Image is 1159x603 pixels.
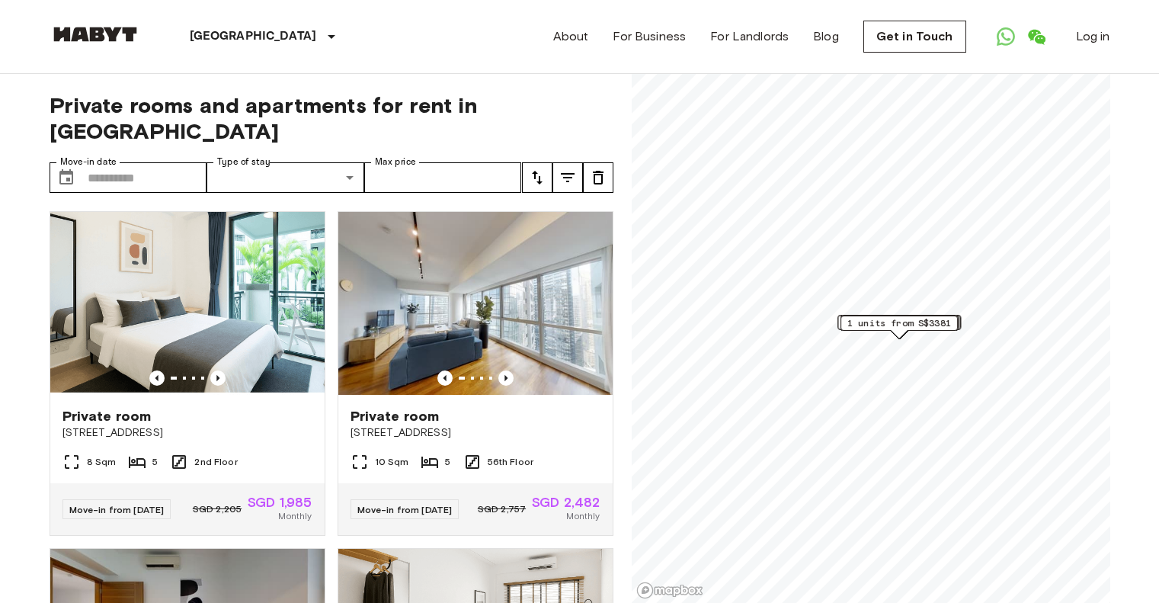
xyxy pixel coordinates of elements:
[193,502,242,516] span: SGD 2,205
[62,425,312,441] span: [STREET_ADDRESS]
[552,162,583,193] button: tune
[190,27,317,46] p: [GEOGRAPHIC_DATA]
[50,211,325,536] a: Marketing picture of unit SG-01-083-001-005Previous imagePrevious imagePrivate room[STREET_ADDRES...
[813,27,839,46] a: Blog
[338,212,613,395] img: Marketing picture of unit SG-01-072-003-04
[991,21,1021,52] a: Open WhatsApp
[210,370,226,386] button: Previous image
[522,162,552,193] button: tune
[194,455,237,469] span: 2nd Floor
[478,502,526,516] span: SGD 2,757
[636,582,703,599] a: Mapbox logo
[69,504,165,515] span: Move-in from [DATE]
[841,315,959,338] div: Map marker
[62,407,152,425] span: Private room
[445,455,450,469] span: 5
[375,156,416,168] label: Max price
[840,316,958,339] div: Map marker
[437,370,453,386] button: Previous image
[838,315,961,338] div: Map marker
[583,162,613,193] button: tune
[51,162,82,193] button: Choose date
[847,316,951,330] span: 1 units from S$3381
[553,27,589,46] a: About
[248,496,312,509] span: SGD 1,985
[1021,21,1052,52] a: Open WeChat
[50,212,325,395] img: Marketing picture of unit SG-01-083-001-005
[532,496,600,509] span: SGD 2,482
[87,455,117,469] span: 8 Sqm
[152,455,158,469] span: 5
[1076,27,1110,46] a: Log in
[50,27,141,42] img: Habyt
[357,504,453,515] span: Move-in from [DATE]
[149,370,165,386] button: Previous image
[710,27,789,46] a: For Landlords
[278,509,312,523] span: Monthly
[863,21,966,53] a: Get in Touch
[351,407,440,425] span: Private room
[217,156,271,168] label: Type of stay
[840,315,958,338] div: Map marker
[60,156,117,168] label: Move-in date
[498,370,514,386] button: Previous image
[351,425,600,441] span: [STREET_ADDRESS]
[613,27,686,46] a: For Business
[488,455,534,469] span: 56th Floor
[338,211,613,536] a: Marketing picture of unit SG-01-072-003-04Previous imagePrevious imagePrivate room[STREET_ADDRESS...
[837,315,960,338] div: Map marker
[375,455,409,469] span: 10 Sqm
[566,509,600,523] span: Monthly
[50,92,613,144] span: Private rooms and apartments for rent in [GEOGRAPHIC_DATA]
